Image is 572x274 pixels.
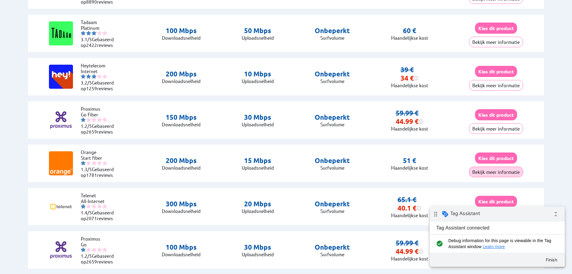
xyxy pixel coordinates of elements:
img: starnr1 [81,161,86,165]
li: Tadaam [81,19,117,25]
p: 30 Mbps [242,243,274,251]
span: 2659 [86,259,97,264]
img: Logo of Tadaam [49,21,73,45]
p: Uploadsnelheid [242,251,274,257]
p: Downloadsnelheid [162,208,201,214]
p: Maandelijkse kost [391,165,428,171]
img: Logo of Telenet [49,195,73,219]
a: Kies dit product [475,25,517,31]
p: 60 € [403,26,416,35]
img: starnr2 [86,31,91,35]
img: information [419,249,423,254]
img: information [414,76,419,81]
p: Uploadsnelheid [242,78,274,84]
p: Maandelijkse kost [391,212,428,218]
p: Onbeperkt [315,156,350,165]
p: Surfvolume [315,251,350,257]
a: Kies dit product [475,155,517,161]
a: Bekijk meer informatie [469,126,523,131]
p: 300 Mbps [162,200,201,208]
s: 39 € [401,66,414,74]
img: starnr2 [86,117,91,122]
a: Kies dit product [475,69,517,74]
p: 50 Mbps [242,26,274,35]
p: Onbeperkt [315,113,350,122]
div: 34 € [401,74,419,82]
li: All-Internet [81,198,117,204]
p: 10 Mbps [242,70,274,78]
li: Internet [81,68,117,74]
img: starnr3 [92,74,96,79]
button: Kies dit product [475,152,517,164]
li: Gebaseerd op reviews [81,80,117,91]
img: starnr4 [97,204,102,209]
p: Surfvolume [315,122,350,127]
p: 15 Mbps [242,156,274,165]
p: Onbeperkt [315,200,350,208]
p: 100 Mbps [162,26,201,35]
div: 44.99 € [396,247,423,256]
button: Kies dit product [475,23,517,34]
img: starnr1 [81,74,86,79]
p: Onbeperkt [315,26,350,35]
p: Downloadsnelheid [162,251,201,257]
p: Maandelijkse kost [391,126,428,131]
button: Bekijk meer informatie [469,123,523,134]
s: 59.99 € [396,109,419,117]
s: 59.99 € [396,239,419,247]
img: starnr4 [97,74,102,79]
p: Downloadsnelheid [162,35,201,41]
p: 200 Mbps [162,70,201,78]
img: starnr4 [97,117,102,122]
p: 51 € [403,156,416,165]
li: Telenet [81,192,117,198]
span: 2422 [86,42,97,48]
img: starnr5 [102,247,107,252]
p: Uploadsnelheid [242,208,274,214]
s: 65.1 € [398,195,416,204]
p: Downloadsnelheid [162,78,201,84]
li: Start fiber [81,155,117,161]
p: Uploadsnelheid [242,165,274,171]
li: Gebaseerd op reviews [81,210,117,221]
img: starnr2 [86,204,91,209]
p: Surfvolume [315,35,350,41]
img: starnr3 [92,31,96,35]
p: Uploadsnelheid [242,35,274,41]
span: 1.3/5 [81,166,92,172]
li: Go [81,242,117,247]
img: starnr5 [102,204,107,209]
img: starnr1 [81,117,86,122]
button: Kies dit product [475,109,517,120]
p: 30 Mbps [242,113,274,122]
p: Maandelijkse kost [391,82,428,88]
li: Heytelecom [81,63,117,68]
span: 1.2/5 [81,123,92,129]
span: 3.1/5 [81,36,92,42]
li: Proximus [81,236,117,242]
p: 150 Mbps [162,113,201,122]
i: check_circle [5,31,15,43]
p: Maandelijkse kost [391,35,428,41]
li: Go Fiber [81,112,117,117]
img: starnr3 [92,117,96,122]
li: Gebaseerd op reviews [81,253,117,264]
li: Gebaseerd op reviews [81,166,117,178]
img: Logo of Proximus [49,108,73,132]
button: Bekijk meer informatie [469,80,523,91]
div: 40.1 € [398,204,421,212]
img: starnr3 [92,247,96,252]
img: Logo of Proximus [49,238,73,262]
li: Proximus [81,106,117,112]
li: Platinum [81,25,117,31]
button: Bekijk meer informatie [469,167,523,177]
a: Bekijk meer informatie [469,82,523,88]
img: starnr3 [92,161,96,165]
img: starnr5 [102,74,107,79]
img: starnr4 [97,161,102,165]
p: Onbeperkt [315,70,350,78]
img: information [419,119,423,124]
button: Kies dit product [475,196,517,207]
img: starnr1 [81,204,86,209]
img: starnr5 [102,117,107,122]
